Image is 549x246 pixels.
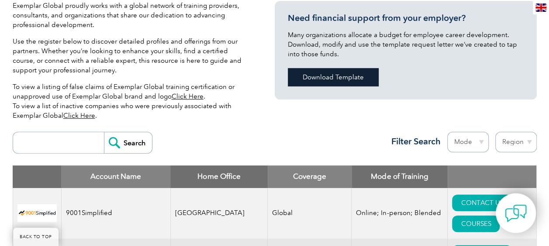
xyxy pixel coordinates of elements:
[104,132,152,153] input: Search
[13,37,249,75] p: Use the register below to discover detailed profiles and offerings from our partners. Whether you...
[13,1,249,30] p: Exemplar Global proudly works with a global network of training providers, consultants, and organ...
[452,215,500,232] a: COURSES
[386,136,441,147] h3: Filter Search
[288,68,379,86] a: Download Template
[172,92,204,100] a: Click Here
[535,3,546,12] img: en
[170,188,268,239] td: [GEOGRAPHIC_DATA]
[352,165,448,188] th: Mode of Training: activate to sort column ascending
[288,30,524,59] p: Many organizations allocate a budget for employee career development. Download, modify and use th...
[17,204,57,222] img: 37c9c059-616f-eb11-a812-002248153038-logo.png
[288,13,524,24] h3: Need financial support from your employer?
[61,165,170,188] th: Account Name: activate to sort column descending
[452,195,512,211] a: CONTACT US
[170,165,268,188] th: Home Office: activate to sort column ascending
[63,112,95,120] a: Click Here
[13,228,59,246] a: BACK TO TOP
[268,165,352,188] th: Coverage: activate to sort column ascending
[61,188,170,239] td: 9001Simplified
[352,188,448,239] td: Online; In-person; Blended
[505,202,527,224] img: contact-chat.png
[268,188,352,239] td: Global
[448,165,536,188] th: : activate to sort column ascending
[13,82,249,120] p: To view a listing of false claims of Exemplar Global training certification or unapproved use of ...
